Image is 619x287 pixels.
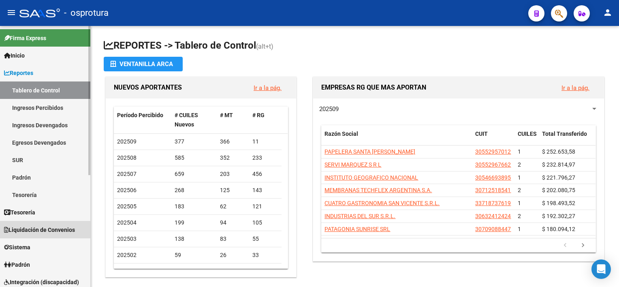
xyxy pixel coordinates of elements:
[252,153,278,163] div: 233
[475,131,488,137] span: CUIT
[117,219,137,226] span: 202504
[4,51,25,60] span: Inicio
[4,278,79,287] span: Integración (discapacidad)
[117,268,137,274] span: 202501
[175,218,213,227] div: 199
[4,260,30,269] span: Padrón
[324,226,390,232] span: PATAGONIA SUNRISE SRL
[220,186,246,195] div: 125
[175,137,213,146] div: 377
[252,112,265,118] span: # RG
[220,169,246,179] div: 203
[117,112,163,118] span: Período Percibido
[518,187,521,193] span: 2
[254,84,282,92] a: Ir a la pág.
[4,208,35,217] span: Tesorería
[542,148,575,155] span: $ 252.653,58
[324,213,395,219] span: INDUSTRIAS DEL SUR S.R.L.
[249,107,282,133] datatable-header-cell: # RG
[117,138,137,145] span: 202509
[321,125,472,152] datatable-header-cell: Razón Social
[117,187,137,193] span: 202506
[518,161,521,168] span: 2
[104,57,183,71] button: Ventanilla ARCA
[117,171,137,177] span: 202507
[324,161,381,168] span: SERVI MARQUEZ S R L
[561,84,589,92] a: Ir a la pág.
[518,174,521,181] span: 1
[252,186,278,195] div: 143
[252,234,278,244] div: 55
[175,202,213,211] div: 183
[6,8,16,17] mat-icon: menu
[220,153,246,163] div: 352
[324,187,432,193] span: MEMBRANAS TECHFLEX ARGENTINA S.A.
[114,107,171,133] datatable-header-cell: Período Percibido
[220,218,246,227] div: 94
[220,234,246,244] div: 83
[542,174,575,181] span: $ 221.796,27
[64,4,109,22] span: - osprotura
[324,148,415,155] span: PAPELERA SANTA [PERSON_NAME]
[104,39,606,53] h1: REPORTES -> Tablero de Control
[175,267,213,276] div: 29
[542,187,575,193] span: $ 202.080,75
[518,148,521,155] span: 1
[514,125,539,152] datatable-header-cell: CUILES
[324,131,358,137] span: Razón Social
[475,200,511,206] span: 33718737619
[256,43,273,50] span: (alt+t)
[518,226,521,232] span: 1
[591,259,611,279] div: Open Intercom Messenger
[4,225,75,234] span: Liquidación de Convenios
[252,169,278,179] div: 456
[114,84,182,91] span: NUEVOS APORTANTES
[252,202,278,211] div: 121
[171,107,217,133] datatable-header-cell: # CUILES Nuevos
[4,69,33,77] span: Reportes
[518,131,537,137] span: CUILES
[324,200,440,206] span: CUATRO GASTRONOMIA SAN VICENTE S.R.L.
[220,267,246,276] div: 11
[542,213,575,219] span: $ 192.302,27
[217,107,249,133] datatable-header-cell: # MT
[472,125,514,152] datatable-header-cell: CUIT
[175,153,213,163] div: 585
[220,251,246,260] div: 26
[175,234,213,244] div: 138
[117,236,137,242] span: 202503
[247,80,288,95] button: Ir a la pág.
[321,84,426,91] span: EMPRESAS RG QUE MAS APORTAN
[220,202,246,211] div: 62
[475,226,511,232] span: 30709088447
[475,161,511,168] span: 30552967662
[518,213,521,219] span: 2
[475,187,511,193] span: 30712518541
[542,200,575,206] span: $ 198.493,52
[542,131,587,137] span: Total Transferido
[4,243,30,252] span: Sistema
[175,169,213,179] div: 659
[252,267,278,276] div: 18
[252,218,278,227] div: 105
[542,161,575,168] span: $ 232.814,97
[175,186,213,195] div: 268
[324,174,418,181] span: INSTITUTO GEOGRAFICO NACIONAL
[220,137,246,146] div: 366
[539,125,596,152] datatable-header-cell: Total Transferido
[220,112,233,118] span: # MT
[110,57,176,71] div: Ventanilla ARCA
[557,241,573,250] a: go to previous page
[475,213,511,219] span: 30632412424
[603,8,613,17] mat-icon: person
[117,154,137,161] span: 202508
[252,251,278,260] div: 33
[575,241,591,250] a: go to next page
[4,34,46,43] span: Firma Express
[252,137,278,146] div: 11
[475,174,511,181] span: 30546693895
[117,203,137,210] span: 202505
[555,80,596,95] button: Ir a la pág.
[475,148,511,155] span: 30552957012
[542,226,575,232] span: $ 180.094,12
